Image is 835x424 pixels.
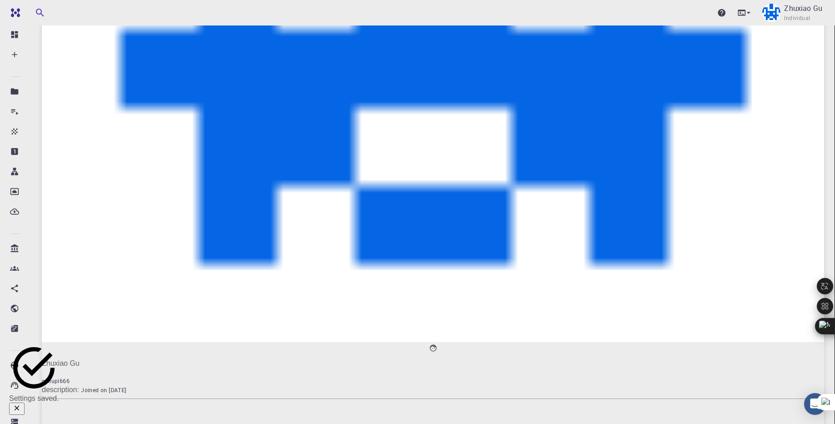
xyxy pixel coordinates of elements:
p: Zhuxiao Gu [42,359,824,368]
span: Individual [784,14,810,23]
img: Zhuxiao Gu [762,4,780,22]
button: Close [9,403,25,415]
img: logo [7,8,20,17]
span: 支持 [23,6,37,15]
div: Open Intercom Messenger [804,393,826,415]
div: Settings saved. [9,394,59,403]
p: Zhuxiao Gu [784,3,822,14]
